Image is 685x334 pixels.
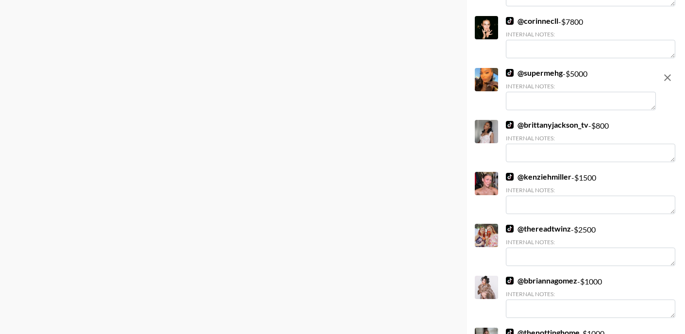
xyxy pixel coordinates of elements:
[506,16,675,58] div: - $ 7800
[658,68,677,87] button: remove
[506,120,675,162] div: - $ 800
[506,186,675,194] div: Internal Notes:
[506,290,675,298] div: Internal Notes:
[506,172,571,182] a: @kenziehmiller
[506,238,675,246] div: Internal Notes:
[506,277,514,284] img: TikTok
[506,276,675,318] div: - $ 1000
[506,134,675,142] div: Internal Notes:
[506,83,656,90] div: Internal Notes:
[506,17,514,25] img: TikTok
[506,225,514,233] img: TikTok
[506,276,577,285] a: @bbriannagomez
[506,68,656,110] div: - $ 5000
[506,172,675,214] div: - $ 1500
[506,69,514,77] img: TikTok
[506,173,514,181] img: TikTok
[506,16,558,26] a: @corinnecll
[506,68,563,78] a: @supermehg
[506,224,675,266] div: - $ 2500
[506,31,675,38] div: Internal Notes:
[506,224,571,234] a: @thereadtwinz
[506,121,514,129] img: TikTok
[506,120,588,130] a: @brittanyjackson_tv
